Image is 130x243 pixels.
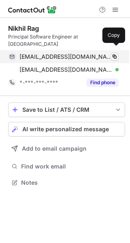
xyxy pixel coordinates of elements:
img: ContactOut v5.3.10 [8,5,57,15]
span: Add to email campaign [22,145,87,152]
button: Notes [8,177,125,188]
span: AI write personalized message [22,126,109,132]
div: Save to List / ATS / CRM [22,107,111,113]
span: [EMAIL_ADDRESS][DOMAIN_NAME] [19,66,113,73]
button: Reveal Button [87,79,119,87]
button: save-profile-one-click [8,102,125,117]
span: Notes [21,179,122,186]
button: Find work email [8,161,125,172]
div: Nikhil Rag [8,24,39,32]
span: [EMAIL_ADDRESS][DOMAIN_NAME] [19,53,113,60]
span: Find work email [21,163,122,170]
div: Principal Software Engineer at [GEOGRAPHIC_DATA] [8,33,125,48]
button: AI write personalized message [8,122,125,136]
button: Add to email campaign [8,141,125,156]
